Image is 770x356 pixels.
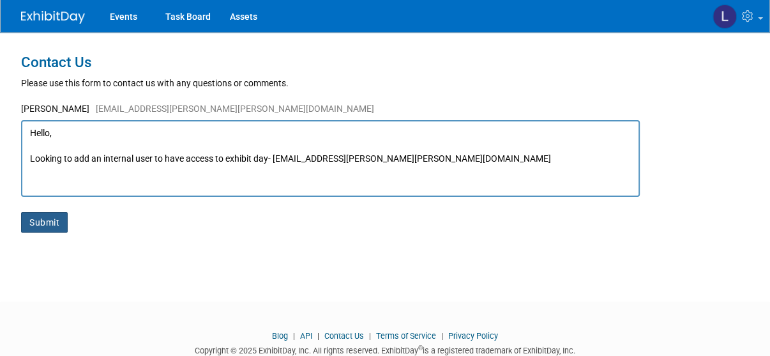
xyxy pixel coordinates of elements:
a: Terms of Service [376,331,436,341]
span: [EMAIL_ADDRESS][PERSON_NAME][PERSON_NAME][DOMAIN_NAME] [89,104,374,114]
a: Blog [272,331,288,341]
button: Submit [21,212,68,233]
h1: Contact Us [21,54,749,70]
img: ExhibitDay [21,11,85,24]
sup: ® [418,344,423,352]
span: | [438,331,446,341]
span: | [314,331,322,341]
img: Lauren Adams [713,4,737,29]
span: | [290,331,298,341]
a: Contact Us [324,331,364,341]
div: [PERSON_NAME] [21,102,749,120]
a: Privacy Policy [448,331,498,341]
a: API [300,331,312,341]
div: Please use this form to contact us with any questions or comments. [21,77,749,89]
span: | [366,331,374,341]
